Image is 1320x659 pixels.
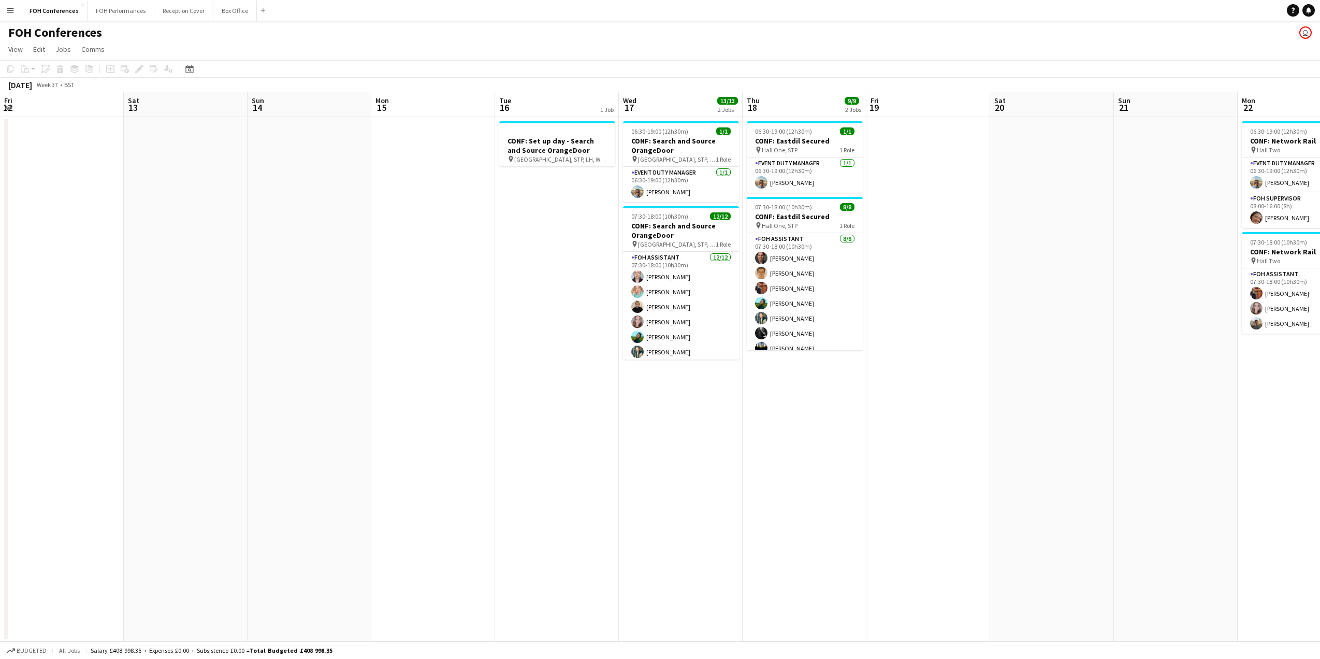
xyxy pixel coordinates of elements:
app-job-card: 07:30-18:00 (10h30m)12/12CONF: Search and Source OrangeDoor [GEOGRAPHIC_DATA], STP, LH, WL, HF1 R... [623,206,739,360]
span: Hall Two [1257,257,1280,265]
span: 19 [869,102,879,113]
span: 06:30-19:00 (12h30m) [755,127,812,135]
span: 1 Role [716,155,731,163]
span: 13/13 [717,97,738,105]
span: Mon [375,96,389,105]
span: 15 [374,102,389,113]
span: 1 Role [716,240,731,248]
span: 13 [126,102,139,113]
span: 1 Role [839,146,854,154]
span: Budgeted [17,647,47,654]
span: View [8,45,23,54]
app-job-card: 07:30-18:00 (10h30m)8/8CONF: Eastdil Secured Hall One, STP1 RoleFOH Assistant8/807:30-18:00 (10h3... [747,197,863,350]
button: Box Office [213,1,257,21]
span: [GEOGRAPHIC_DATA], STP, LH, WL, HF [514,155,607,163]
span: Tue [499,96,511,105]
span: Sat [994,96,1006,105]
app-job-card: CONF: Set up day - Search and Source OrangeDoor [GEOGRAPHIC_DATA], STP, LH, WL, HF [499,121,615,166]
div: [DATE] [8,80,32,90]
span: 16 [498,102,511,113]
span: All jobs [57,647,82,654]
span: 1 Role [839,222,854,230]
span: 21 [1116,102,1130,113]
app-user-avatar: Visitor Services [1299,26,1312,39]
a: View [4,42,27,56]
span: Fri [4,96,12,105]
span: Mon [1242,96,1255,105]
span: 8/8 [840,203,854,211]
h3: CONF: Eastdil Secured [747,212,863,221]
span: 14 [250,102,264,113]
span: Edit [33,45,45,54]
app-card-role: FOH Assistant8/807:30-18:00 (10h30m)[PERSON_NAME][PERSON_NAME][PERSON_NAME][PERSON_NAME][PERSON_N... [747,233,863,374]
app-card-role: FOH Assistant12/1207:30-18:00 (10h30m)[PERSON_NAME][PERSON_NAME][PERSON_NAME][PERSON_NAME][PERSON... [623,252,739,452]
span: 06:30-19:00 (12h30m) [1250,127,1307,135]
app-card-role: Event Duty Manager1/106:30-19:00 (12h30m)[PERSON_NAME] [747,157,863,193]
a: Jobs [51,42,75,56]
span: Hall One, STP [762,222,797,230]
h3: CONF: Set up day - Search and Source OrangeDoor [499,136,615,155]
span: 12 [3,102,12,113]
span: Sun [252,96,264,105]
app-job-card: 06:30-19:00 (12h30m)1/1CONF: Search and Source OrangeDoor [GEOGRAPHIC_DATA], STP, LH, WL, HF1 Rol... [623,121,739,202]
a: Comms [77,42,109,56]
div: Salary £408 998.35 + Expenses £0.00 + Subsistence £0.00 = [91,647,332,654]
span: Total Budgeted £408 998.35 [250,647,332,654]
span: 20 [993,102,1006,113]
span: 07:30-18:00 (10h30m) [631,212,688,220]
h3: CONF: Eastdil Secured [747,136,863,146]
span: Jobs [55,45,71,54]
span: 07:30-18:00 (10h30m) [1250,238,1307,246]
span: 1/1 [716,127,731,135]
button: FOH Conferences [21,1,88,21]
span: 06:30-19:00 (12h30m) [631,127,688,135]
span: Hall One, STP [762,146,797,154]
span: Thu [747,96,760,105]
span: 22 [1240,102,1255,113]
button: FOH Performances [88,1,154,21]
span: 18 [745,102,760,113]
h3: CONF: Search and Source OrangeDoor [623,136,739,155]
span: 07:30-18:00 (10h30m) [755,203,812,211]
span: 9/9 [845,97,859,105]
span: Sun [1118,96,1130,105]
span: 12/12 [710,212,731,220]
a: Edit [29,42,49,56]
button: Reception Cover [154,1,213,21]
span: Sat [128,96,139,105]
div: 1 Job [600,106,614,113]
h1: FOH Conferences [8,25,102,40]
span: 1/1 [840,127,854,135]
app-job-card: 06:30-19:00 (12h30m)1/1CONF: Eastdil Secured Hall One, STP1 RoleEvent Duty Manager1/106:30-19:00 ... [747,121,863,193]
div: 2 Jobs [845,106,861,113]
span: 17 [621,102,636,113]
h3: CONF: Search and Source OrangeDoor [623,221,739,240]
span: [GEOGRAPHIC_DATA], STP, LH, WL, HF [638,155,716,163]
div: 2 Jobs [718,106,737,113]
span: Week 37 [34,81,60,89]
span: Hall Two [1257,146,1280,154]
button: Budgeted [5,645,48,656]
app-card-role: Event Duty Manager1/106:30-19:00 (12h30m)[PERSON_NAME] [623,167,739,202]
span: Wed [623,96,636,105]
span: [GEOGRAPHIC_DATA], STP, LH, WL, HF [638,240,716,248]
span: Fri [871,96,879,105]
span: Comms [81,45,105,54]
div: BST [64,81,75,89]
